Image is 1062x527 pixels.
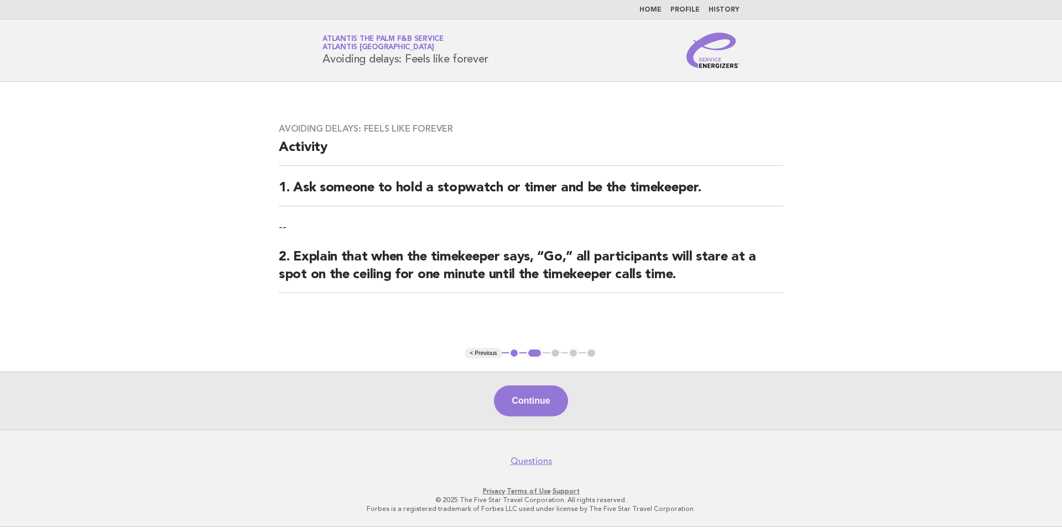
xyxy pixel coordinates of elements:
h2: 1. Ask someone to hold a stopwatch or timer and be the timekeeper. [279,179,783,206]
span: Atlantis [GEOGRAPHIC_DATA] [322,44,434,51]
p: -- [279,220,783,235]
h2: 2. Explain that when the timekeeper says, “Go,” all participants will stare at a spot on the ceil... [279,248,783,293]
a: History [709,7,740,13]
a: Support [553,487,580,495]
a: Questions [511,456,552,467]
img: Service Energizers [686,33,740,68]
h1: Avoiding delays: Feels like forever [322,36,488,65]
p: © 2025 The Five Star Travel Corporation. All rights reserved. [192,495,870,504]
button: Continue [494,385,568,416]
h2: Activity [279,139,783,166]
a: Atlantis the Palm F&B ServiceAtlantis [GEOGRAPHIC_DATA] [322,35,444,51]
button: < Previous [465,348,501,359]
button: 1 [509,348,520,359]
a: Profile [670,7,700,13]
a: Privacy [483,487,505,495]
p: · · [192,487,870,495]
p: Forbes is a registered trademark of Forbes LLC used under license by The Five Star Travel Corpora... [192,504,870,513]
button: 2 [527,348,543,359]
a: Terms of Use [507,487,551,495]
a: Home [639,7,662,13]
h3: Avoiding delays: Feels like forever [279,123,783,134]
